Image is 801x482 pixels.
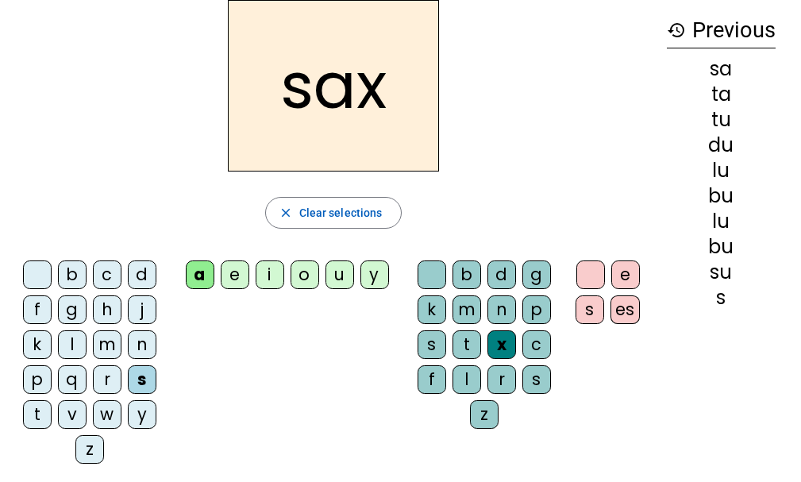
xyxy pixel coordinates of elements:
[128,400,156,429] div: y
[418,295,446,324] div: k
[23,330,52,359] div: k
[58,295,87,324] div: g
[23,295,52,324] div: f
[23,400,52,429] div: t
[522,365,551,394] div: s
[452,365,481,394] div: l
[128,365,156,394] div: s
[128,295,156,324] div: j
[360,260,389,289] div: y
[667,60,776,79] div: sa
[186,260,214,289] div: a
[667,288,776,307] div: s
[221,260,249,289] div: e
[667,237,776,256] div: bu
[667,13,776,48] h3: Previous
[522,260,551,289] div: g
[93,295,121,324] div: h
[452,330,481,359] div: t
[93,400,121,429] div: w
[611,260,640,289] div: e
[128,260,156,289] div: d
[452,260,481,289] div: b
[667,187,776,206] div: bu
[265,197,402,229] button: Clear selections
[279,206,293,220] mat-icon: close
[470,400,499,429] div: z
[75,435,104,464] div: z
[128,330,156,359] div: n
[667,136,776,155] div: du
[58,330,87,359] div: l
[299,203,383,222] span: Clear selections
[487,365,516,394] div: r
[667,263,776,282] div: su
[93,365,121,394] div: r
[58,365,87,394] div: q
[291,260,319,289] div: o
[667,212,776,231] div: lu
[576,295,604,324] div: s
[522,330,551,359] div: c
[610,295,640,324] div: es
[325,260,354,289] div: u
[418,365,446,394] div: f
[23,365,52,394] div: p
[93,330,121,359] div: m
[667,110,776,129] div: tu
[58,260,87,289] div: b
[667,161,776,180] div: lu
[93,260,121,289] div: c
[487,260,516,289] div: d
[522,295,551,324] div: p
[667,21,686,40] mat-icon: history
[487,330,516,359] div: x
[256,260,284,289] div: i
[487,295,516,324] div: n
[452,295,481,324] div: m
[58,400,87,429] div: v
[418,330,446,359] div: s
[667,85,776,104] div: ta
